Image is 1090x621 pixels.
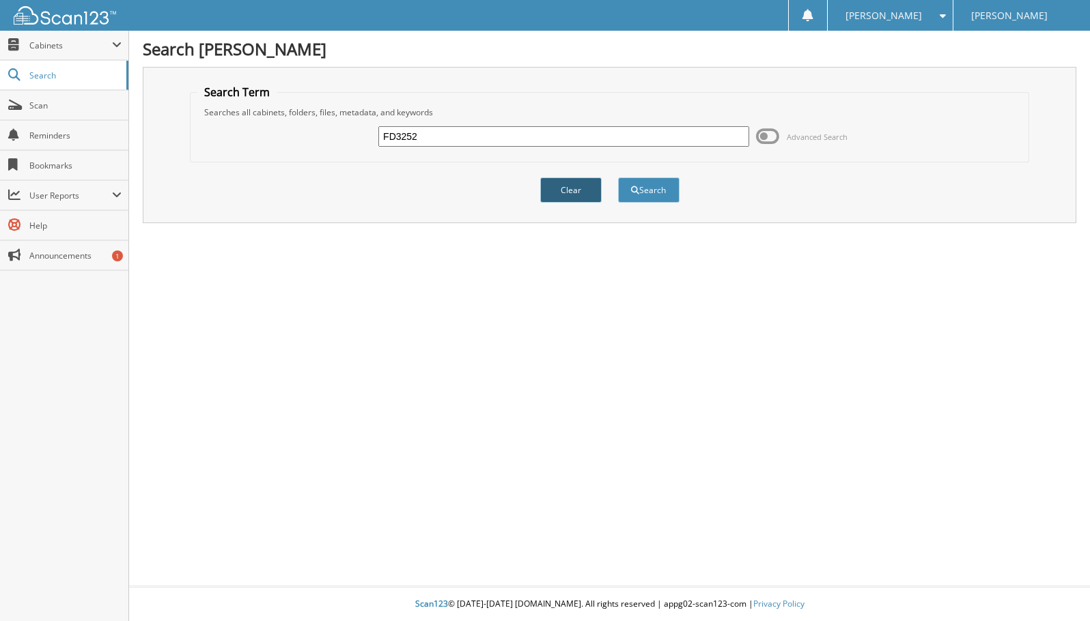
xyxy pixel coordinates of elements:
button: Search [618,177,680,203]
span: Scan [29,100,122,111]
span: [PERSON_NAME] [846,12,922,20]
span: Bookmarks [29,160,122,171]
iframe: Chat Widget [1022,555,1090,621]
span: Cabinets [29,40,112,51]
span: Reminders [29,130,122,141]
span: User Reports [29,190,112,201]
span: Advanced Search [787,132,848,142]
div: 1 [112,250,123,261]
h1: Search [PERSON_NAME] [143,38,1076,60]
span: Scan123 [415,598,448,609]
span: Help [29,220,122,231]
img: scan123-logo-white.svg [14,6,116,25]
a: Privacy Policy [753,598,805,609]
div: Searches all cabinets, folders, files, metadata, and keywords [197,106,1021,118]
span: Search [29,70,120,81]
button: Clear [540,177,602,203]
span: Announcements [29,250,122,261]
span: [PERSON_NAME] [971,12,1048,20]
div: © [DATE]-[DATE] [DOMAIN_NAME]. All rights reserved | appg02-scan123-com | [129,588,1090,621]
legend: Search Term [197,85,277,100]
